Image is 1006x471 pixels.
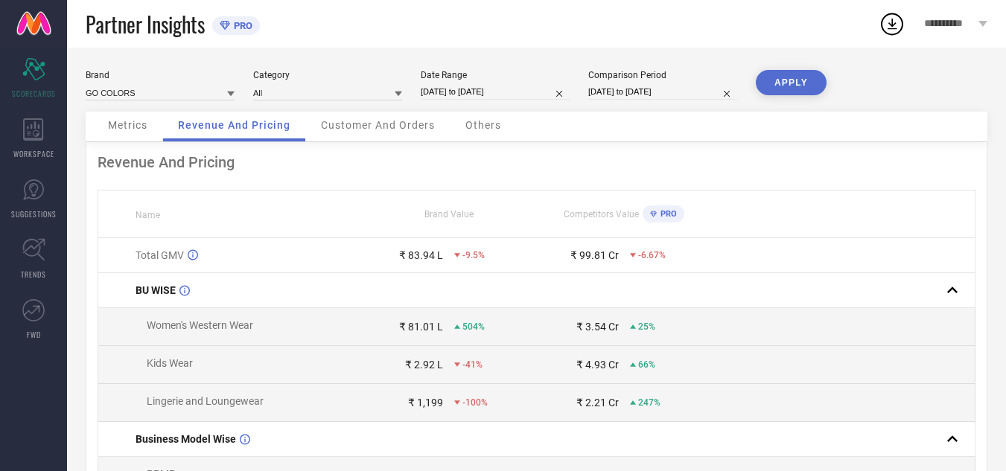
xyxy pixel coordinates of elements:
[136,284,176,296] span: BU WISE
[253,70,402,80] div: Category
[570,249,619,261] div: ₹ 99.81 Cr
[11,208,57,220] span: SUGGESTIONS
[178,119,290,131] span: Revenue And Pricing
[588,70,737,80] div: Comparison Period
[879,10,905,37] div: Open download list
[576,321,619,333] div: ₹ 3.54 Cr
[462,321,485,332] span: 504%
[136,210,160,220] span: Name
[86,70,235,80] div: Brand
[588,84,737,100] input: Select comparison period
[21,269,46,280] span: TRENDS
[421,84,570,100] input: Select date range
[564,209,639,220] span: Competitors Value
[638,397,660,408] span: 247%
[405,359,443,371] div: ₹ 2.92 L
[230,20,252,31] span: PRO
[147,357,193,369] span: Kids Wear
[27,329,41,340] span: FWD
[638,321,655,332] span: 25%
[462,397,488,408] span: -100%
[657,209,677,219] span: PRO
[136,433,236,445] span: Business Model Wise
[462,250,485,260] span: -9.5%
[136,249,184,261] span: Total GMV
[108,119,147,131] span: Metrics
[465,119,501,131] span: Others
[638,250,666,260] span: -6.67%
[408,397,443,408] div: ₹ 1,199
[424,209,474,220] span: Brand Value
[86,9,205,39] span: Partner Insights
[147,319,253,331] span: Women's Western Wear
[462,359,483,370] span: -41%
[147,395,264,407] span: Lingerie and Loungewear
[12,88,56,99] span: SCORECARDS
[638,359,655,370] span: 66%
[321,119,435,131] span: Customer And Orders
[756,70,827,95] button: APPLY
[576,397,619,408] div: ₹ 2.21 Cr
[421,70,570,80] div: Date Range
[576,359,619,371] div: ₹ 4.93 Cr
[98,153,975,171] div: Revenue And Pricing
[399,321,443,333] div: ₹ 81.01 L
[399,249,443,261] div: ₹ 83.94 L
[13,148,54,159] span: WORKSPACE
